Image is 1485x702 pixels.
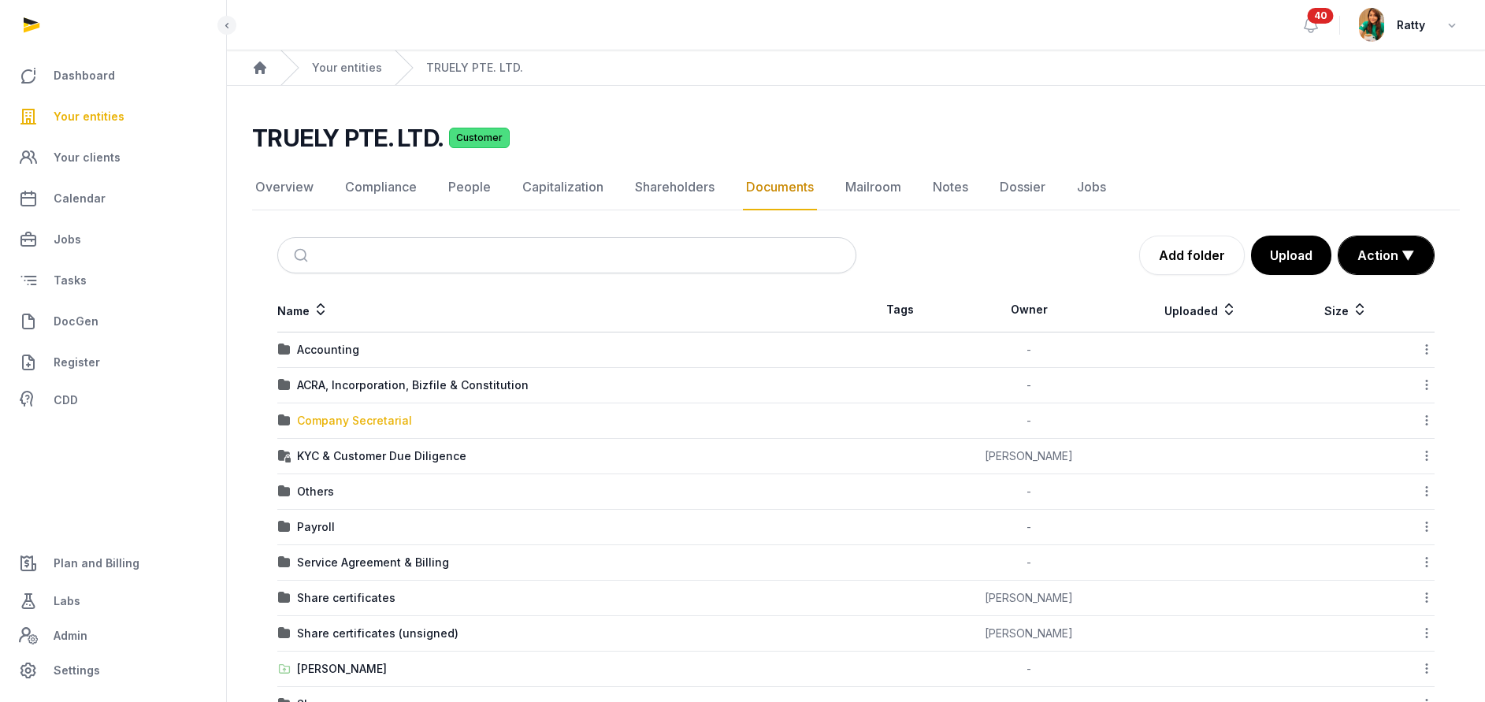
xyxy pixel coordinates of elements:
[297,626,458,641] div: Share certificates (unsigned)
[944,545,1114,581] td: -
[54,661,100,680] span: Settings
[856,288,945,332] th: Tags
[54,312,98,331] span: DocGen
[54,66,115,85] span: Dashboard
[1338,236,1434,274] button: Action ▼
[297,661,387,677] div: [PERSON_NAME]
[13,262,213,299] a: Tasks
[54,592,80,611] span: Labs
[278,450,291,462] img: folder-locked-icon.svg
[297,377,529,393] div: ACRA, Incorporation, Bizfile & Constitution
[445,165,494,210] a: People
[54,391,78,410] span: CDD
[1359,8,1384,42] img: avatar
[312,60,382,76] a: Your entities
[13,582,213,620] a: Labs
[54,107,124,126] span: Your entities
[944,368,1114,403] td: -
[54,626,87,645] span: Admin
[278,663,291,675] img: folder-upload.svg
[54,230,81,249] span: Jobs
[13,652,213,689] a: Settings
[743,165,817,210] a: Documents
[944,474,1114,510] td: -
[930,165,971,210] a: Notes
[13,139,213,176] a: Your clients
[54,271,87,290] span: Tasks
[278,379,291,392] img: folder.svg
[1074,165,1109,210] a: Jobs
[278,344,291,356] img: folder.svg
[1287,288,1405,332] th: Size
[278,627,291,640] img: folder.svg
[944,510,1114,545] td: -
[13,544,213,582] a: Plan and Billing
[1251,236,1331,275] button: Upload
[297,519,335,535] div: Payroll
[944,288,1114,332] th: Owner
[944,332,1114,368] td: -
[13,57,213,95] a: Dashboard
[297,342,359,358] div: Accounting
[297,448,466,464] div: KYC & Customer Due Diligence
[449,128,510,148] span: Customer
[54,189,106,208] span: Calendar
[252,124,443,152] h2: TRUELY PTE. LTD.
[252,165,317,210] a: Overview
[54,353,100,372] span: Register
[13,344,213,381] a: Register
[13,221,213,258] a: Jobs
[944,616,1114,652] td: [PERSON_NAME]
[944,652,1114,687] td: -
[519,165,607,210] a: Capitalization
[1114,288,1287,332] th: Uploaded
[278,521,291,533] img: folder.svg
[13,98,213,136] a: Your entities
[632,165,718,210] a: Shareholders
[13,384,213,416] a: CDD
[1397,16,1425,35] span: Ratty
[252,165,1460,210] nav: Tabs
[297,484,334,500] div: Others
[1308,8,1334,24] span: 40
[297,413,412,429] div: Company Secretarial
[1139,236,1245,275] a: Add folder
[54,554,139,573] span: Plan and Billing
[278,485,291,498] img: folder.svg
[426,60,523,76] a: TRUELY PTE. LTD.
[944,403,1114,439] td: -
[54,148,121,167] span: Your clients
[278,414,291,427] img: folder.svg
[13,303,213,340] a: DocGen
[13,620,213,652] a: Admin
[342,165,420,210] a: Compliance
[297,590,395,606] div: Share certificates
[997,165,1049,210] a: Dossier
[944,581,1114,616] td: [PERSON_NAME]
[278,592,291,604] img: folder.svg
[297,555,449,570] div: Service Agreement & Billing
[944,439,1114,474] td: [PERSON_NAME]
[227,50,1485,86] nav: Breadcrumb
[284,238,321,273] button: Submit
[13,180,213,217] a: Calendar
[842,165,904,210] a: Mailroom
[278,556,291,569] img: folder.svg
[277,288,856,332] th: Name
